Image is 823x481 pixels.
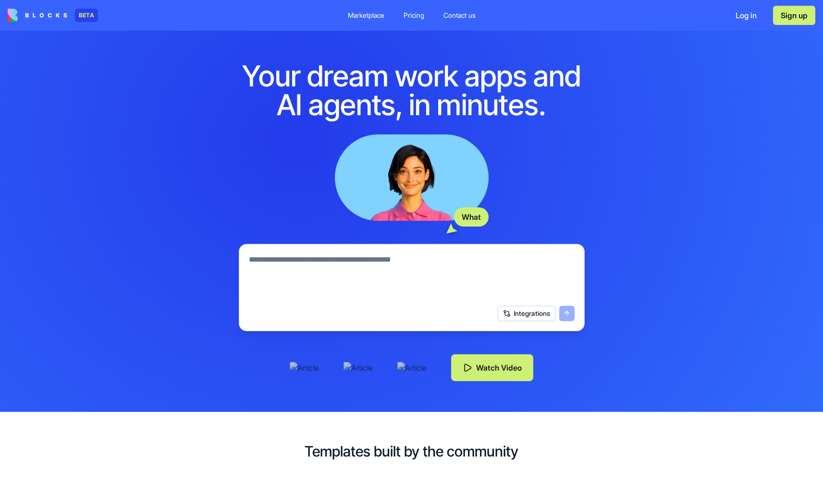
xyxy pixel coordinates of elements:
[454,207,489,227] div: What
[340,7,392,24] a: Marketplace
[75,9,98,22] div: BETA
[396,7,432,24] a: Pricing
[773,6,815,25] button: Sign up
[397,362,436,373] img: Article
[436,7,483,24] a: Contact us
[15,443,808,460] h2: Templates built by the community
[8,9,67,22] img: logo
[8,9,98,22] a: BETA
[727,6,765,25] button: Log in
[344,362,382,373] img: Article
[348,11,384,20] div: Marketplace
[498,306,555,321] button: Integrations
[404,11,424,20] div: Pricing
[451,354,533,381] button: Watch Video
[443,11,476,20] div: Contact us
[227,61,596,119] h1: Your dream work apps and AI agents, in minutes.
[290,362,328,373] img: Article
